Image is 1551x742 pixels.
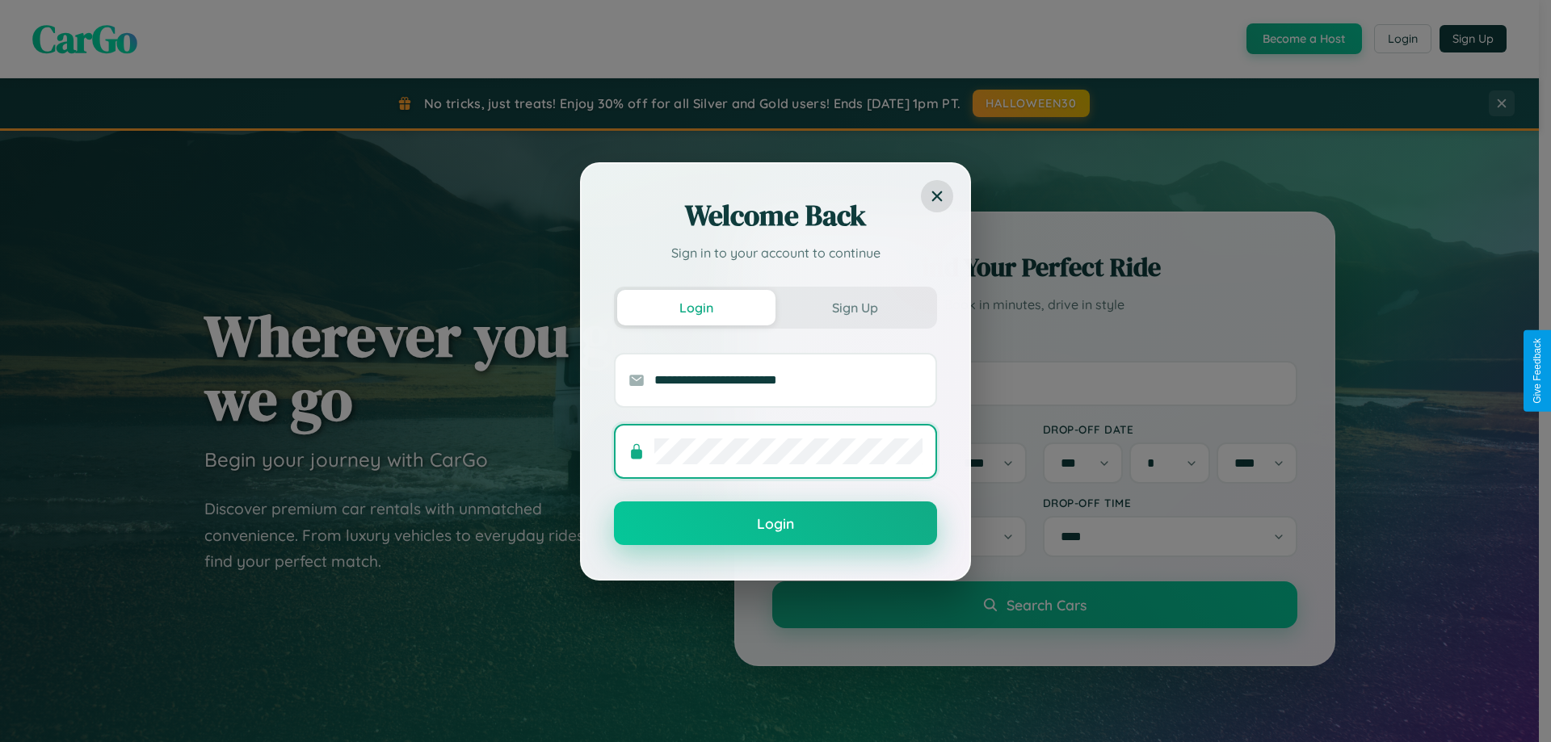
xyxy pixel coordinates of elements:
p: Sign in to your account to continue [614,243,937,262]
div: Give Feedback [1532,338,1543,404]
button: Login [617,290,775,325]
h2: Welcome Back [614,196,937,235]
button: Login [614,501,937,545]
button: Sign Up [775,290,934,325]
